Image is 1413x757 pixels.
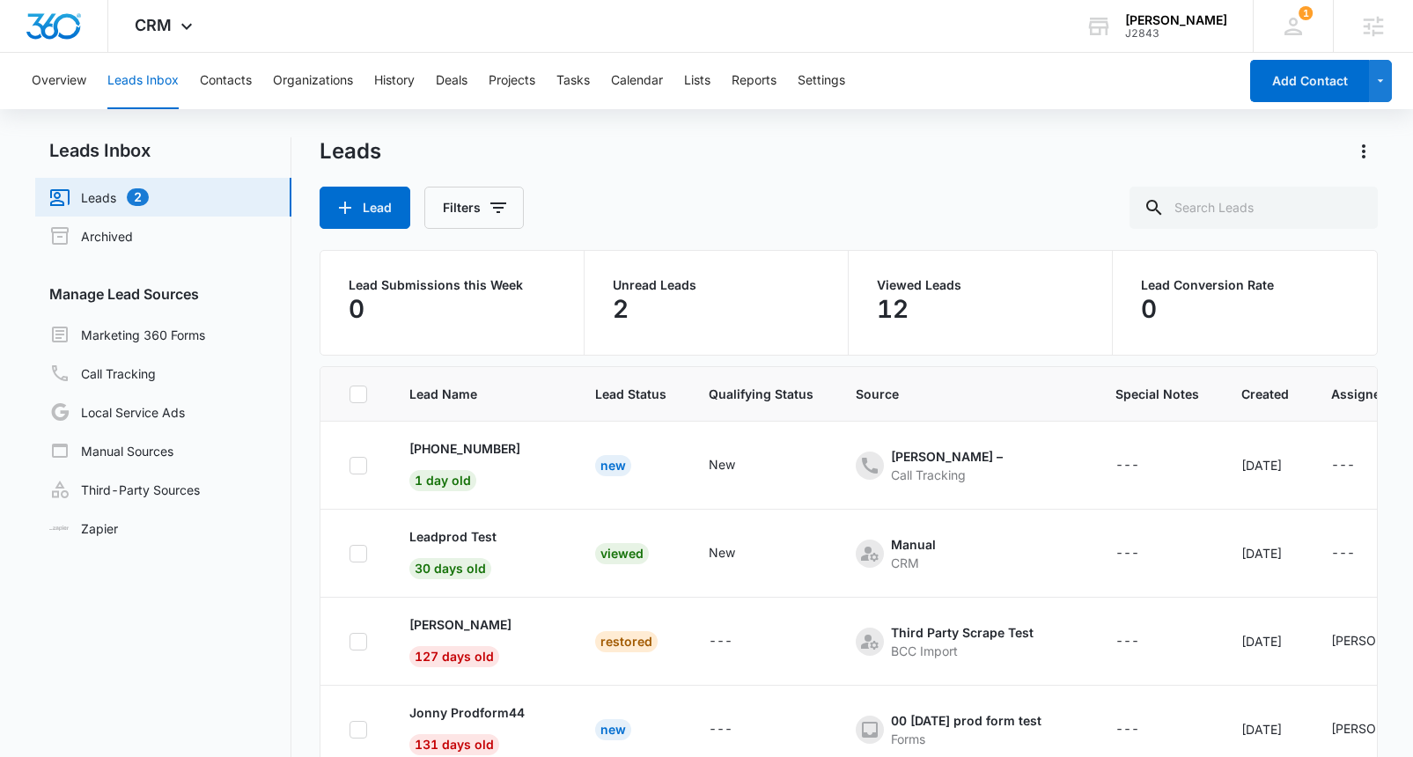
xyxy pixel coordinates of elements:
[49,440,173,461] a: Manual Sources
[35,283,291,305] h3: Manage Lead Sources
[320,138,381,165] h1: Leads
[409,470,476,491] span: 1 day old
[856,623,1065,660] div: - - Select to Edit Field
[1141,279,1349,291] p: Lead Conversion Rate
[1115,631,1139,652] div: ---
[1241,544,1289,562] div: [DATE]
[409,703,553,752] a: Jonny Prodform44131 days old
[349,279,556,291] p: Lead Submissions this Week
[891,447,1003,466] div: [PERSON_NAME] –
[409,385,553,403] span: Lead Name
[1115,631,1171,652] div: - - Select to Edit Field
[35,137,291,164] h2: Leads Inbox
[1115,385,1199,403] span: Special Notes
[374,53,415,109] button: History
[732,53,776,109] button: Reports
[1115,719,1139,740] div: ---
[409,439,520,458] p: [PHONE_NUMBER]
[891,535,936,554] div: Manual
[709,543,767,564] div: - - Select to Edit Field
[409,646,499,667] span: 127 days old
[320,187,410,229] button: Lead
[595,634,658,649] a: Restored
[135,16,172,34] span: CRM
[49,225,133,246] a: Archived
[891,642,1034,660] div: BCC Import
[709,631,764,652] div: - - Select to Edit Field
[409,703,525,722] p: Jonny Prodform44
[709,719,732,740] div: ---
[891,711,1041,730] div: 00 [DATE] prod form test
[891,466,1003,484] div: Call Tracking
[709,385,813,403] span: Qualifying Status
[1241,385,1289,403] span: Created
[1350,137,1378,165] button: Actions
[709,543,735,562] div: New
[595,543,649,564] div: Viewed
[200,53,252,109] button: Contacts
[1299,6,1313,20] span: 1
[1331,455,1387,476] div: - - Select to Edit Field
[1331,543,1387,564] div: - - Select to Edit Field
[32,53,86,109] button: Overview
[424,187,524,229] button: Filters
[349,295,364,323] p: 0
[273,53,353,109] button: Organizations
[709,455,735,474] div: New
[1241,456,1289,474] div: [DATE]
[409,527,497,546] p: Leadprod Test
[877,295,909,323] p: 12
[595,385,666,403] span: Lead Status
[613,279,820,291] p: Unread Leads
[891,730,1041,748] div: Forms
[49,363,156,384] a: Call Tracking
[595,722,631,737] a: New
[595,455,631,476] div: New
[49,401,185,423] a: Local Service Ads
[489,53,535,109] button: Projects
[1115,455,1139,476] div: ---
[595,458,631,473] a: New
[409,734,499,755] span: 131 days old
[856,535,968,572] div: - - Select to Edit Field
[1130,187,1378,229] input: Search Leads
[1115,719,1171,740] div: - - Select to Edit Field
[1125,27,1227,40] div: account id
[49,479,200,500] a: Third-Party Sources
[409,615,511,634] p: [PERSON_NAME]
[1115,455,1171,476] div: - - Select to Edit Field
[595,546,649,561] a: Viewed
[856,447,1034,484] div: - - Select to Edit Field
[1241,720,1289,739] div: [DATE]
[1115,543,1171,564] div: - - Select to Edit Field
[684,53,710,109] button: Lists
[1115,543,1139,564] div: ---
[595,631,658,652] div: Restored
[595,719,631,740] div: New
[709,455,767,476] div: - - Select to Edit Field
[409,439,553,488] a: [PHONE_NUMBER]1 day old
[409,527,553,576] a: Leadprod Test30 days old
[798,53,845,109] button: Settings
[436,53,467,109] button: Deals
[1141,295,1157,323] p: 0
[1331,455,1355,476] div: ---
[709,719,764,740] div: - - Select to Edit Field
[1125,13,1227,27] div: account name
[409,558,491,579] span: 30 days old
[709,631,732,652] div: ---
[1250,60,1369,102] button: Add Contact
[1331,543,1355,564] div: ---
[107,53,179,109] button: Leads Inbox
[49,187,149,208] a: Leads2
[409,615,553,664] a: [PERSON_NAME]127 days old
[856,385,1073,403] span: Source
[611,53,663,109] button: Calendar
[856,711,1073,748] div: - - Select to Edit Field
[1241,632,1289,650] div: [DATE]
[1299,6,1313,20] div: notifications count
[556,53,590,109] button: Tasks
[613,295,629,323] p: 2
[877,279,1084,291] p: Viewed Leads
[891,623,1034,642] div: Third Party Scrape Test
